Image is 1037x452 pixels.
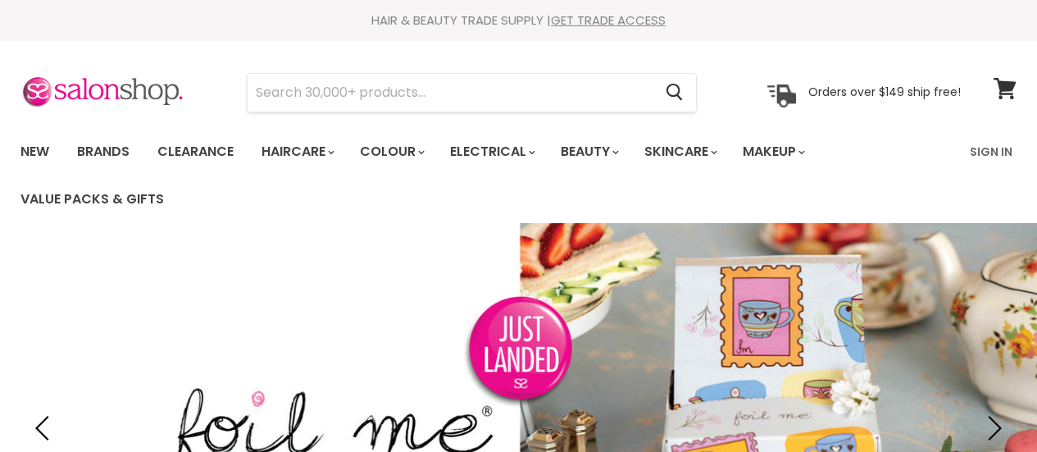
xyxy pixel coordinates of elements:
[248,74,653,112] input: Search
[65,135,142,169] a: Brands
[249,135,344,169] a: Haircare
[976,412,1008,445] button: Next
[8,182,176,217] a: Value Packs & Gifts
[653,74,696,112] button: Search
[247,73,697,112] form: Product
[8,128,960,223] ul: Main menu
[548,135,629,169] a: Beauty
[730,135,815,169] a: Makeup
[8,135,61,169] a: New
[551,11,666,29] a: GET TRADE ACCESS
[438,135,545,169] a: Electrical
[632,135,727,169] a: Skincare
[348,135,434,169] a: Colour
[29,412,61,445] button: Previous
[145,135,246,169] a: Clearance
[808,84,961,99] p: Orders over $149 ship free!
[960,135,1022,169] a: Sign In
